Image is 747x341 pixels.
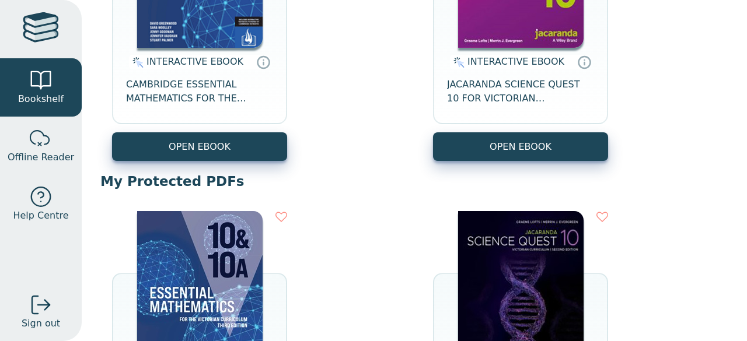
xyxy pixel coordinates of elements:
[146,56,243,67] span: INTERACTIVE EBOOK
[22,317,60,331] span: Sign out
[8,150,74,164] span: Offline Reader
[433,132,608,161] button: OPEN EBOOK
[126,78,273,106] span: CAMBRIDGE ESSENTIAL MATHEMATICS FOR THE VICTORIAN CURRICULUM YEAR 10&10A EBOOK 3E
[112,132,287,161] button: OPEN EBOOK
[256,55,270,69] a: Interactive eBooks are accessed online via the publisher’s portal. They contain interactive resou...
[447,78,594,106] span: JACARANDA SCIENCE QUEST 10 FOR VICTORIAN CURRICULUM LEARNON 2E EBOOK
[129,55,144,69] img: interactive.svg
[467,56,564,67] span: INTERACTIVE EBOOK
[450,55,465,69] img: interactive.svg
[100,173,728,190] p: My Protected PDFs
[18,92,64,106] span: Bookshelf
[577,55,591,69] a: Interactive eBooks are accessed online via the publisher’s portal. They contain interactive resou...
[13,209,68,223] span: Help Centre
